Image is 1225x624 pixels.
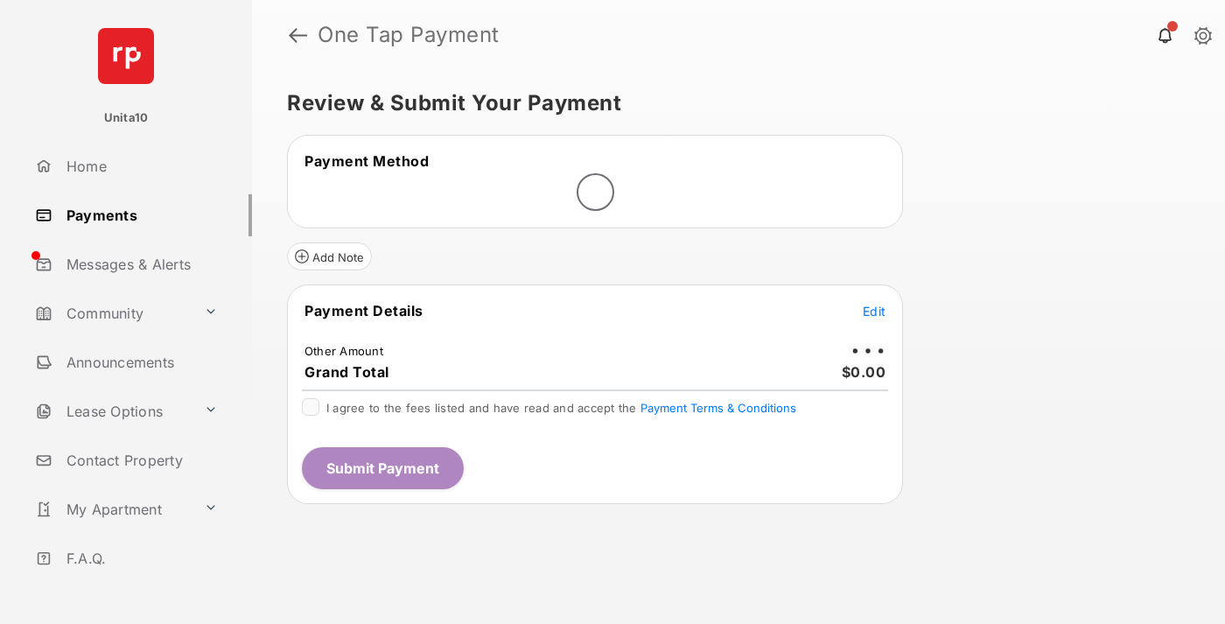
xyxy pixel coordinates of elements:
[304,343,384,359] td: Other Amount
[304,302,423,319] span: Payment Details
[304,363,389,381] span: Grand Total
[287,93,1176,114] h5: Review & Submit Your Payment
[304,152,429,170] span: Payment Method
[287,242,372,270] button: Add Note
[28,341,252,383] a: Announcements
[640,401,796,415] button: I agree to the fees listed and have read and accept the
[104,109,149,127] p: Unita10
[28,292,197,334] a: Community
[842,363,886,381] span: $0.00
[28,537,252,579] a: F.A.Q.
[98,28,154,84] img: svg+xml;base64,PHN2ZyB4bWxucz0iaHR0cDovL3d3dy53My5vcmcvMjAwMC9zdmciIHdpZHRoPSI2NCIgaGVpZ2h0PSI2NC...
[28,439,252,481] a: Contact Property
[302,447,464,489] button: Submit Payment
[863,302,885,319] button: Edit
[28,145,252,187] a: Home
[326,401,796,415] span: I agree to the fees listed and have read and accept the
[28,488,197,530] a: My Apartment
[28,194,252,236] a: Payments
[28,243,252,285] a: Messages & Alerts
[28,390,197,432] a: Lease Options
[318,25,500,46] strong: One Tap Payment
[863,304,885,319] span: Edit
